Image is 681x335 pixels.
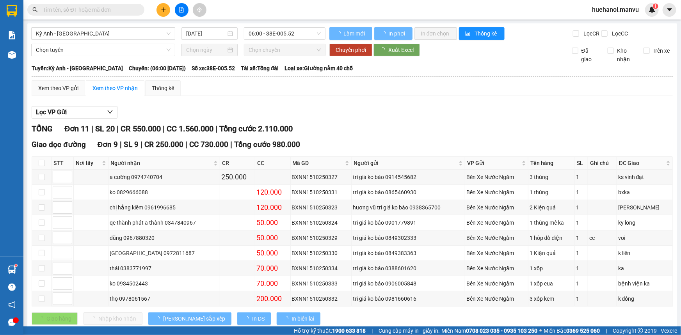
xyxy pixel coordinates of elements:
td: Bến Xe Nước Ngầm [465,200,528,215]
div: 1 [576,188,587,197]
img: solution-icon [8,31,16,39]
span: aim [197,7,202,12]
span: Chọn chuyến [249,44,321,56]
div: 250.000 [221,172,254,183]
span: | [230,140,232,149]
span: | [185,140,187,149]
div: Bến Xe Nước Ngầm [466,249,527,257]
div: Bến Xe Nước Ngầm [466,218,527,227]
span: CC 1.560.000 [167,124,213,133]
img: warehouse-icon [8,51,16,59]
td: BXNN1510250324 [291,215,352,230]
div: BXNN1510250334 [292,264,350,273]
img: icon-new-feature [649,6,656,13]
li: [PERSON_NAME] [4,47,87,58]
div: dũng 0967880320 [110,234,219,242]
div: ko 0829666088 [110,188,219,197]
div: qc thành phát a thành 0347840967 [110,218,219,227]
div: ky long [618,218,671,227]
span: VP Gửi [467,159,520,167]
span: Đơn 11 [64,124,89,133]
span: loading [380,47,388,53]
span: loading [336,31,342,36]
div: [GEOGRAPHIC_DATA] 0972811687 [110,249,219,257]
div: 1 [576,264,587,273]
span: Loại xe: Giường nằm 40 chỗ [285,64,353,73]
b: Tuyến: Kỳ Anh - [GEOGRAPHIC_DATA] [32,65,123,71]
span: SL 20 [95,124,115,133]
span: notification [8,301,16,308]
th: CR [220,157,255,170]
div: cc [589,234,615,242]
div: BXNN1510250332 [292,294,350,303]
div: BXNN1510250323 [292,203,350,212]
div: BXNN1510250333 [292,279,350,288]
span: Xuất Excel [388,46,414,54]
div: ko 0934502443 [110,279,219,288]
span: question-circle [8,284,16,291]
span: loading [283,316,292,321]
div: thái 0383771997 [110,264,219,273]
td: Bến Xe Nước Ngầm [465,215,528,230]
div: 1 [576,294,587,303]
strong: 1900 633 818 [332,328,366,334]
div: Bến Xe Nước Ngầm [466,264,527,273]
button: Nhập kho nhận [84,312,142,325]
span: copyright [638,328,643,333]
input: Tìm tên, số ĐT hoặc mã đơn [43,5,135,14]
span: In biên lai [292,314,314,323]
button: file-add [175,3,188,17]
span: search [32,7,38,12]
sup: 1 [653,4,658,9]
div: tri giá ko báo 0849383363 [353,249,464,257]
div: tri giá ko báo 0388601620 [353,264,464,273]
div: 1 thùng mê ka [530,218,573,227]
div: 200.000 [256,293,289,304]
div: 1 thùng [530,188,573,197]
span: Số xe: 38E-005.52 [192,64,235,73]
span: Người gửi [354,159,457,167]
td: Bến Xe Nước Ngầm [465,276,528,291]
div: bệnh viện ka [618,279,671,288]
div: thọ 0978061567 [110,294,219,303]
div: 1 [576,173,587,181]
span: Kỳ Anh - Hà Nội [36,28,171,39]
button: Lọc VP Gửi [32,106,117,119]
div: 70.000 [256,278,289,289]
td: BXNN1510250331 [291,185,352,200]
span: Người nhận [110,159,212,167]
th: Tên hàng [528,157,575,170]
div: a cường 0974740704 [110,173,219,181]
div: BXNN1510250327 [292,173,350,181]
span: SL 9 [124,140,139,149]
td: Bến Xe Nước Ngầm [465,230,528,246]
span: Lọc CC [609,29,629,38]
div: ks vinh đạt [618,173,671,181]
input: 15/10/2025 [186,29,226,38]
td: BXNN1510250334 [291,261,352,276]
span: CR 550.000 [121,124,161,133]
th: STT [52,157,74,170]
li: In ngày: 14:09 15/10 [4,58,87,69]
span: | [215,124,217,133]
span: loading [244,316,252,321]
div: BXNN1510250324 [292,218,350,227]
td: BXNN1510250333 [291,276,352,291]
td: BXNN1510250330 [291,246,352,261]
span: Giao dọc đường [32,140,86,149]
div: 120.000 [256,202,289,213]
span: Miền Nam [441,326,537,335]
div: 1 [576,203,587,212]
button: caret-down [663,3,676,17]
td: BXNN1510250327 [291,170,352,185]
div: tri giá ko báo 0901779891 [353,218,464,227]
span: | [91,124,93,133]
span: | [120,140,122,149]
div: tri giá ko báo 0914545682 [353,173,464,181]
button: In đơn chọn [414,27,457,40]
div: 3 thùng [530,173,573,181]
button: bar-chartThống kê [459,27,505,40]
span: CR 250.000 [144,140,183,149]
div: 1 [576,279,587,288]
button: In DS [237,312,271,325]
